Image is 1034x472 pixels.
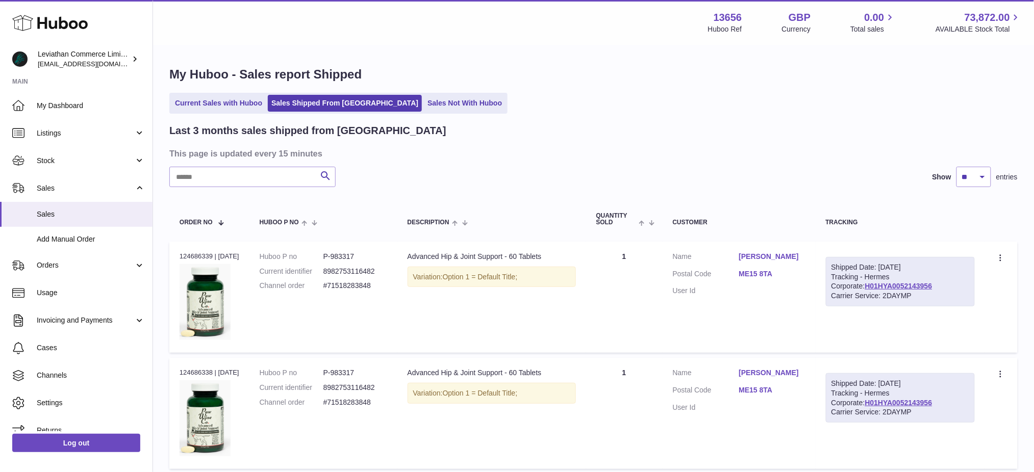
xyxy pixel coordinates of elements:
a: [PERSON_NAME] [739,252,805,261]
span: Sales [37,183,134,193]
td: 1 [586,242,663,353]
dt: Channel order [260,281,323,291]
div: Tracking - Hermes Corporate: [826,373,975,423]
dt: User Id [673,286,739,296]
dd: P-983317 [323,252,387,261]
span: [EMAIL_ADDRESS][DOMAIN_NAME] [38,60,150,68]
dt: Name [673,368,739,380]
h1: My Huboo - Sales report Shipped [169,66,1018,83]
span: 0.00 [865,11,885,24]
a: [PERSON_NAME] [739,368,805,378]
div: 124686338 | [DATE] [180,368,239,377]
dt: User Id [673,403,739,412]
span: Description [408,219,449,226]
span: Quantity Sold [596,213,637,226]
img: 136561724244976.jpg [180,380,231,456]
div: Advanced Hip & Joint Support - 60 Tablets [408,252,576,261]
h2: Last 3 months sales shipped from [GEOGRAPHIC_DATA] [169,124,446,138]
div: Leviathan Commerce Limited [38,49,130,69]
div: Customer [673,219,805,226]
dd: #71518283848 [323,398,387,407]
div: Advanced Hip & Joint Support - 60 Tablets [408,368,576,378]
div: Tracking - Hermes Corporate: [826,257,975,307]
dd: 8982753116482 [323,267,387,276]
a: H01HYA0052143956 [865,282,932,290]
span: Orders [37,260,134,270]
span: Option 1 = Default Title; [443,273,518,281]
span: Sales [37,209,145,219]
div: Huboo Ref [708,24,742,34]
span: Stock [37,156,134,166]
img: 136561724244976.jpg [180,264,231,340]
dt: Name [673,252,739,264]
a: 0.00 Total sales [850,11,896,34]
dt: Current identifier [260,383,323,392]
a: ME15 8TA [739,269,805,279]
td: 1 [586,358,663,469]
span: Cases [37,343,145,353]
span: My Dashboard [37,101,145,111]
strong: GBP [789,11,811,24]
span: Listings [37,128,134,138]
div: Shipped Date: [DATE] [831,263,969,272]
strong: 13656 [714,11,742,24]
span: Settings [37,398,145,408]
span: Option 1 = Default Title; [443,389,518,397]
a: H01HYA0052143956 [865,399,932,407]
div: Currency [782,24,811,34]
span: 73,872.00 [965,11,1010,24]
div: Carrier Service: 2DAYMP [831,407,969,417]
a: Sales Not With Huboo [424,95,506,112]
a: ME15 8TA [739,385,805,395]
span: Returns [37,426,145,435]
dt: Huboo P no [260,252,323,261]
dd: 8982753116482 [323,383,387,392]
span: Total sales [850,24,896,34]
dt: Huboo P no [260,368,323,378]
a: Current Sales with Huboo [171,95,266,112]
dd: #71518283848 [323,281,387,291]
a: Log out [12,434,140,452]
a: Sales Shipped From [GEOGRAPHIC_DATA] [268,95,422,112]
span: Usage [37,288,145,298]
span: Add Manual Order [37,234,145,244]
dt: Postal Code [673,269,739,281]
div: Tracking [826,219,975,226]
span: entries [996,172,1018,182]
div: Variation: [408,383,576,404]
h3: This page is updated every 15 minutes [169,148,1015,159]
span: Order No [180,219,213,226]
img: support@pawwise.co [12,51,28,67]
span: AVAILABLE Stock Total [936,24,1022,34]
dd: P-983317 [323,368,387,378]
div: 124686339 | [DATE] [180,252,239,261]
dt: Current identifier [260,267,323,276]
span: Channels [37,371,145,380]
dt: Channel order [260,398,323,407]
div: Carrier Service: 2DAYMP [831,291,969,301]
div: Shipped Date: [DATE] [831,379,969,388]
a: 73,872.00 AVAILABLE Stock Total [936,11,1022,34]
dt: Postal Code [673,385,739,398]
label: Show [932,172,951,182]
span: Invoicing and Payments [37,316,134,325]
div: Variation: [408,267,576,287]
span: Huboo P no [260,219,299,226]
